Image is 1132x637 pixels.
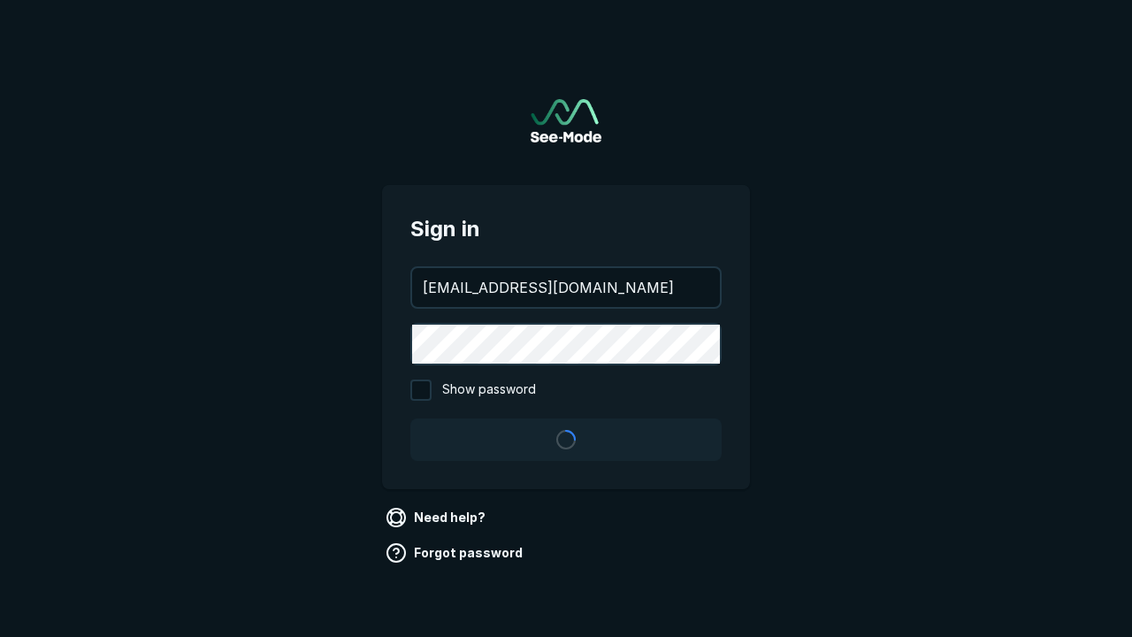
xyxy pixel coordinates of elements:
input: your@email.com [412,268,720,307]
span: Sign in [410,213,722,245]
a: Forgot password [382,539,530,567]
a: Need help? [382,503,493,532]
a: Go to sign in [531,99,601,142]
span: Show password [442,380,536,401]
img: See-Mode Logo [531,99,601,142]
